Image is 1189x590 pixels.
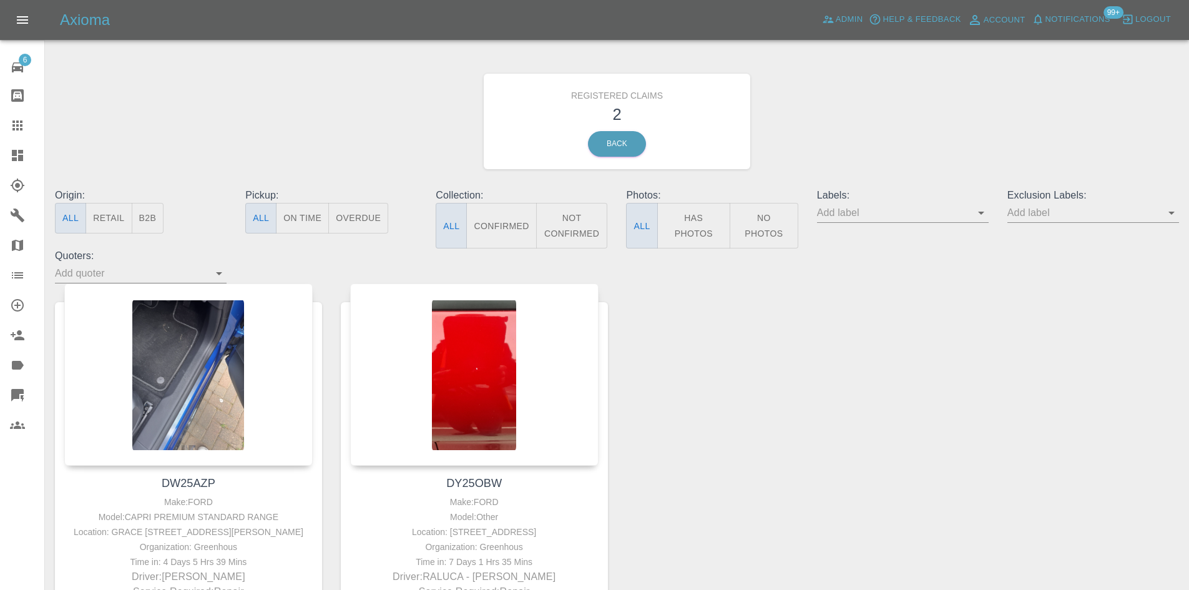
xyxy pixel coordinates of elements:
p: Exclusion Labels: [1007,188,1179,203]
div: Organization: Greenhous [67,539,310,554]
button: Overdue [328,203,388,234]
div: Model: Other [353,509,595,524]
span: 99+ [1103,6,1123,19]
div: Time in: 7 Days 1 Hrs 35 Mins [353,554,595,569]
button: Logout [1118,10,1174,29]
button: Open drawer [7,5,37,35]
p: Driver: [PERSON_NAME] [67,569,310,584]
a: Back [588,131,646,157]
a: Account [964,10,1029,30]
a: Admin [819,10,866,29]
button: Confirmed [466,203,536,248]
div: Make: FORD [353,494,595,509]
input: Add quoter [55,263,208,283]
button: Open [210,265,228,282]
button: All [245,203,276,234]
a: DY25OBW [446,477,502,489]
span: 6 [19,54,31,66]
div: Time in: 4 Days 5 Hrs 39 Mins [67,554,310,569]
button: B2B [132,203,164,234]
span: Notifications [1045,12,1110,27]
div: Location: [STREET_ADDRESS] [353,524,595,539]
span: Help & Feedback [883,12,961,27]
button: Has Photos [657,203,731,248]
p: Collection: [436,188,607,203]
button: Open [1163,204,1180,222]
button: All [626,203,657,248]
h6: Registered Claims [493,83,741,102]
p: Pickup: [245,188,417,203]
a: DW25AZP [162,477,215,489]
span: Admin [836,12,863,27]
button: No Photos [730,203,798,248]
div: Make: FORD [67,494,310,509]
p: Quoters: [55,248,227,263]
button: Open [972,204,990,222]
p: Photos: [626,188,798,203]
h5: Axioma [60,10,110,30]
div: Model: CAPRI PREMIUM STANDARD RANGE [67,509,310,524]
button: All [55,203,86,234]
span: Account [984,13,1025,27]
button: All [436,203,467,248]
button: On Time [276,203,329,234]
h3: 2 [493,102,741,126]
button: Retail [86,203,132,234]
div: Organization: Greenhous [353,539,595,554]
button: Notifications [1029,10,1113,29]
p: Origin: [55,188,227,203]
button: Not Confirmed [536,203,608,248]
span: Logout [1135,12,1171,27]
button: Help & Feedback [866,10,964,29]
p: Driver: RALUCA - [PERSON_NAME] [353,569,595,584]
p: Labels: [817,188,989,203]
input: Add label [817,203,970,222]
div: Location: GRACE [STREET_ADDRESS][PERSON_NAME] [67,524,310,539]
input: Add label [1007,203,1160,222]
